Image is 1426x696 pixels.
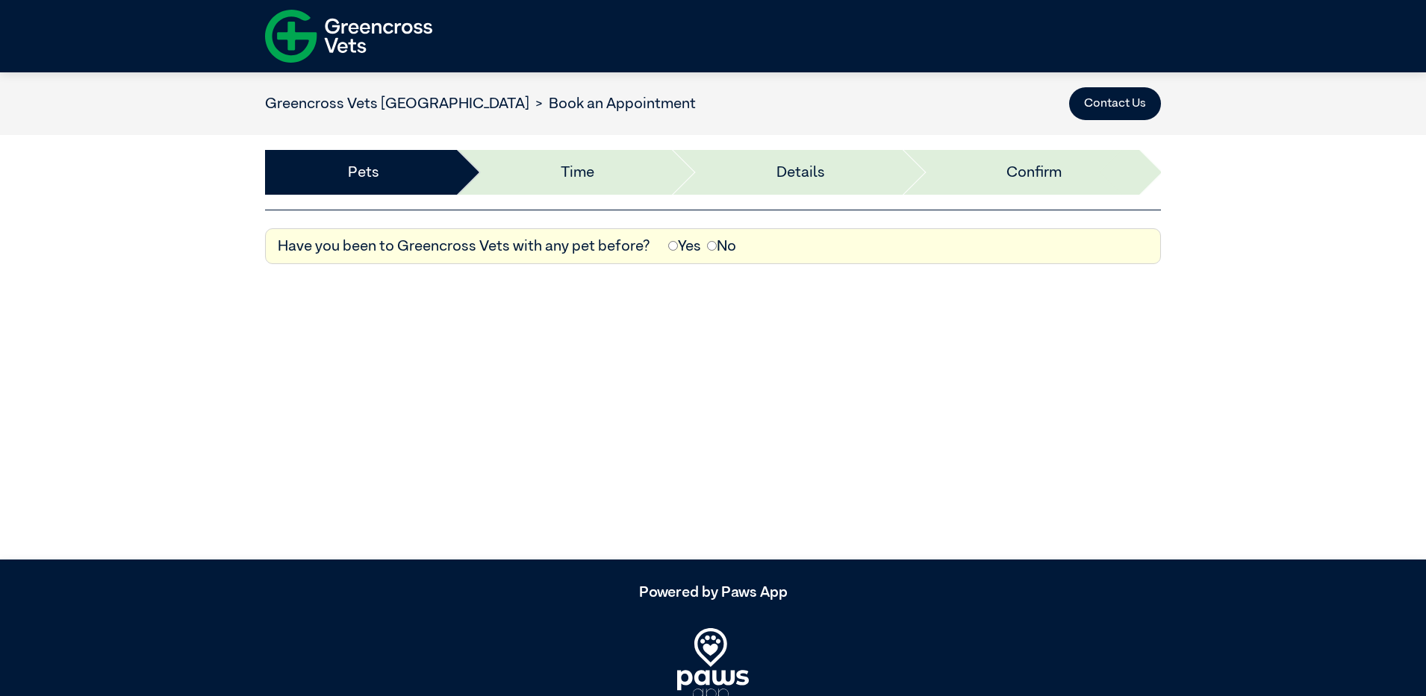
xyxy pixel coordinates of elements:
input: Yes [668,241,678,251]
nav: breadcrumb [265,93,696,115]
label: Have you been to Greencross Vets with any pet before? [278,235,650,257]
a: Greencross Vets [GEOGRAPHIC_DATA] [265,96,529,111]
label: No [707,235,736,257]
a: Pets [348,161,379,184]
li: Book an Appointment [529,93,696,115]
button: Contact Us [1069,87,1161,120]
img: f-logo [265,4,432,69]
h5: Powered by Paws App [265,583,1161,601]
label: Yes [668,235,701,257]
input: No [707,241,717,251]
